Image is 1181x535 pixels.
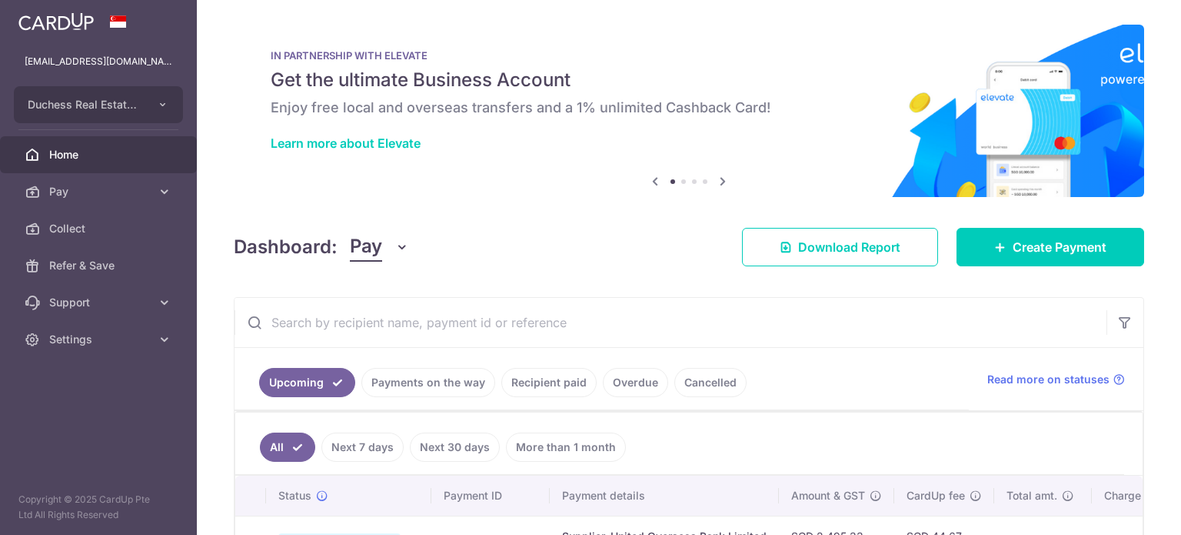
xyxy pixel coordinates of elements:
[1013,238,1106,256] span: Create Payment
[603,368,668,397] a: Overdue
[49,184,151,199] span: Pay
[235,298,1106,347] input: Search by recipient name, payment id or reference
[506,433,626,462] a: More than 1 month
[742,228,938,266] a: Download Report
[49,332,151,347] span: Settings
[271,135,421,151] a: Learn more about Elevate
[259,368,355,397] a: Upcoming
[501,368,597,397] a: Recipient paid
[674,368,747,397] a: Cancelled
[271,49,1107,62] p: IN PARTNERSHIP WITH ELEVATE
[271,99,1107,117] h6: Enjoy free local and overseas transfers and a 1% unlimited Cashback Card!
[234,233,338,261] h4: Dashboard:
[49,221,151,236] span: Collect
[321,433,404,462] a: Next 7 days
[350,232,409,262] button: Pay
[278,488,311,503] span: Status
[410,433,500,462] a: Next 30 days
[271,68,1107,92] h5: Get the ultimate Business Account
[350,232,382,262] span: Pay
[28,97,141,112] span: Duchess Real Estate Investment Pte Ltd
[907,488,965,503] span: CardUp fee
[260,433,315,462] a: All
[791,488,865,503] span: Amount & GST
[1083,489,1166,527] iframe: Opens a widget where you can find more information
[431,476,550,516] th: Payment ID
[987,372,1109,387] span: Read more on statuses
[49,295,151,310] span: Support
[956,228,1144,266] a: Create Payment
[25,54,172,69] p: [EMAIL_ADDRESS][DOMAIN_NAME]
[49,147,151,162] span: Home
[987,372,1125,387] a: Read more on statuses
[798,238,900,256] span: Download Report
[14,86,183,123] button: Duchess Real Estate Investment Pte Ltd
[234,25,1144,197] img: Renovation banner
[1006,488,1057,503] span: Total amt.
[18,12,94,31] img: CardUp
[550,476,779,516] th: Payment details
[361,368,495,397] a: Payments on the way
[1104,488,1167,503] span: Charge date
[49,258,151,273] span: Refer & Save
